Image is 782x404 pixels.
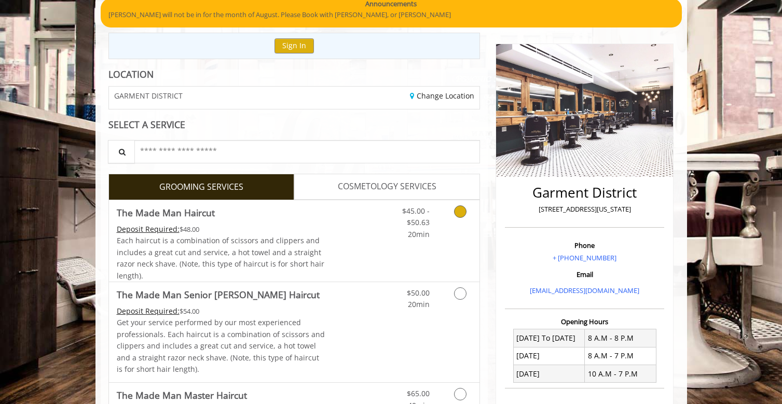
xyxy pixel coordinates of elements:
[117,235,324,280] span: Each haircut is a combination of scissors and clippers and includes a great cut and service, a ho...
[117,388,247,402] b: The Made Man Master Haircut
[408,229,430,239] span: 20min
[114,92,183,100] span: GARMENT DISTRICT
[407,288,430,298] span: $50.00
[407,388,430,398] span: $65.00
[338,180,436,193] span: COSMETOLOGY SERVICES
[585,329,656,347] td: 8 A.M - 8 P.M
[117,224,180,234] span: This service needs some Advance to be paid before we block your appointment
[507,185,662,200] h2: Garment District
[108,68,154,80] b: LOCATION
[507,271,662,278] h3: Email
[513,329,585,347] td: [DATE] To [DATE]
[117,305,325,317] div: $54.00
[408,299,430,309] span: 20min
[108,140,135,163] button: Service Search
[275,38,314,53] button: Sign In
[553,253,616,262] a: + [PHONE_NUMBER]
[410,91,474,101] a: Change Location
[117,205,215,220] b: The Made Man Haircut
[530,286,639,295] a: [EMAIL_ADDRESS][DOMAIN_NAME]
[585,347,656,365] td: 8 A.M - 7 P.M
[117,306,180,316] span: This service needs some Advance to be paid before we block your appointment
[117,287,320,302] b: The Made Man Senior [PERSON_NAME] Haircut
[513,365,585,383] td: [DATE]
[108,9,674,20] p: [PERSON_NAME] will not be in for the month of August. Please Book with [PERSON_NAME], or [PERSON_...
[159,180,243,194] span: GROOMING SERVICES
[117,317,325,375] p: Get your service performed by our most experienced professionals. Each haircut is a combination o...
[513,347,585,365] td: [DATE]
[117,224,325,235] div: $48.00
[585,365,656,383] td: 10 A.M - 7 P.M
[507,242,662,249] h3: Phone
[108,120,481,130] div: SELECT A SERVICE
[402,206,430,227] span: $45.00 - $50.63
[505,318,664,325] h3: Opening Hours
[507,204,662,215] p: [STREET_ADDRESS][US_STATE]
